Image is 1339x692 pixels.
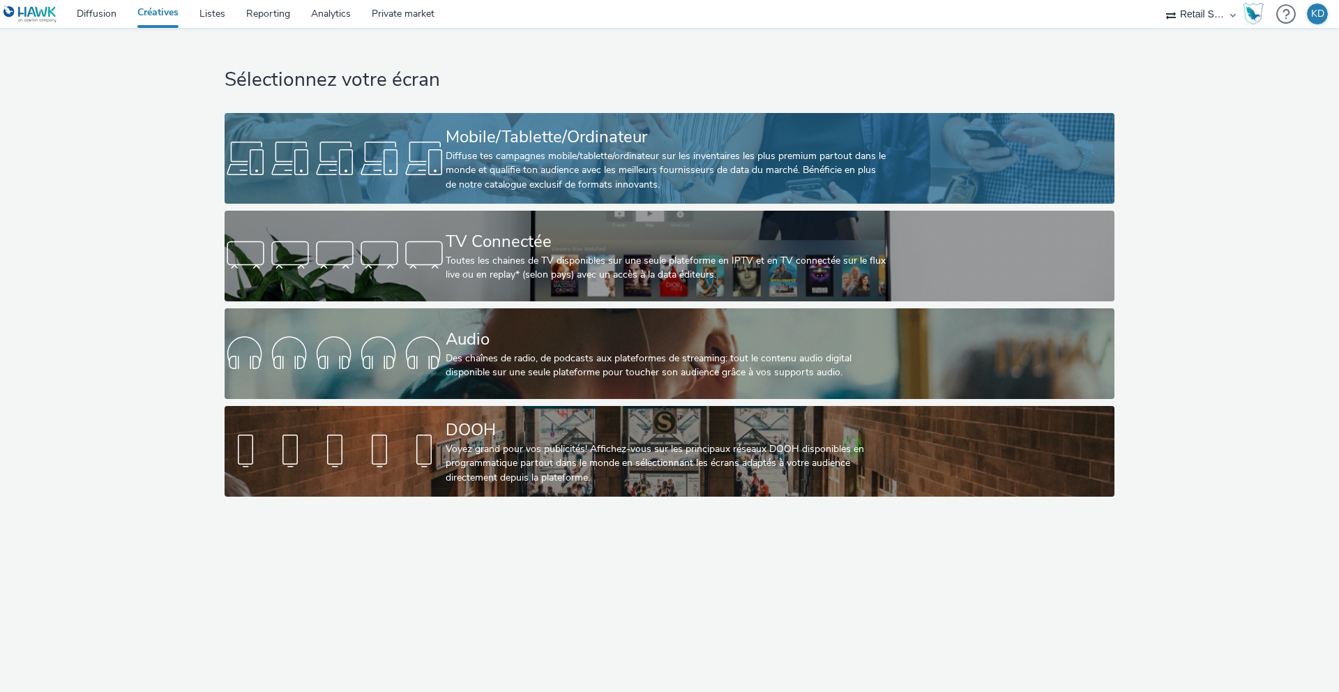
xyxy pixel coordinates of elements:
[3,6,57,23] img: undefined Logo
[225,308,1114,399] a: AudioDes chaînes de radio, de podcasts aux plateformes de streaming: tout le contenu audio digita...
[446,254,888,283] div: Toutes les chaines de TV disponibles sur une seule plateforme en IPTV et en TV connectée sur le f...
[446,327,888,352] div: Audio
[1311,3,1324,24] div: KD
[225,113,1114,204] a: Mobile/Tablette/OrdinateurDiffuse tes campagnes mobile/tablette/ordinateur sur les inventaires le...
[225,211,1114,301] a: TV ConnectéeToutes les chaines de TV disponibles sur une seule plateforme en IPTV et en TV connec...
[225,406,1114,497] a: DOOHVoyez grand pour vos publicités! Affichez-vous sur les principaux réseaux DOOH disponibles en...
[446,442,888,485] div: Voyez grand pour vos publicités! Affichez-vous sur les principaux réseaux DOOH disponibles en pro...
[446,418,888,442] div: DOOH
[225,67,1114,93] h1: Sélectionnez votre écran
[446,230,888,254] div: TV Connectée
[446,352,888,380] div: Des chaînes de radio, de podcasts aux plateformes de streaming: tout le contenu audio digital dis...
[1243,3,1264,25] img: Hawk Academy
[1243,3,1269,25] a: Hawk Academy
[446,149,888,192] div: Diffuse tes campagnes mobile/tablette/ordinateur sur les inventaires les plus premium partout dan...
[446,125,888,149] div: Mobile/Tablette/Ordinateur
